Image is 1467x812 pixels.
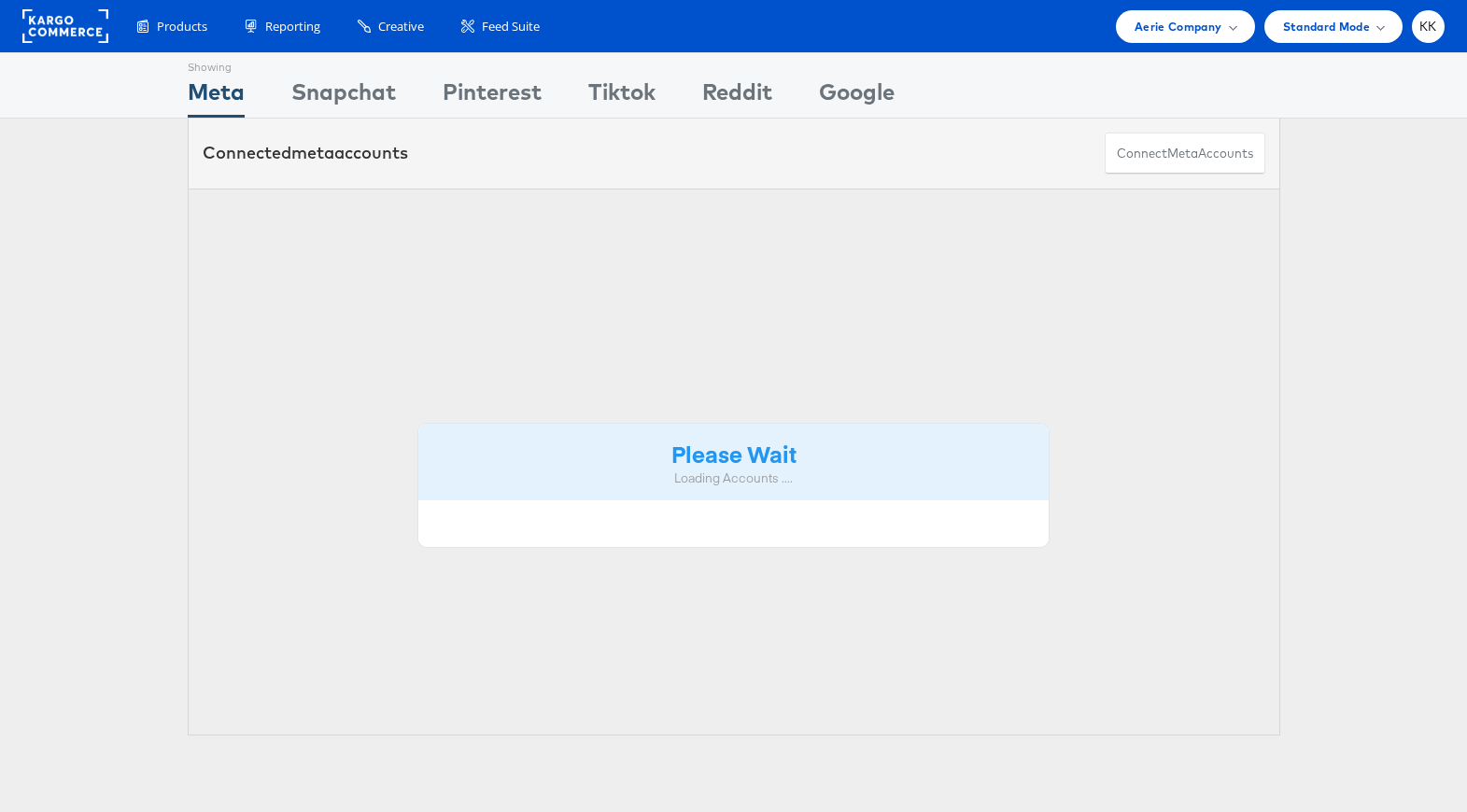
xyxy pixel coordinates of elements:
strong: Please Wait [671,438,797,469]
span: meta [1167,145,1198,162]
span: Feed Suite [482,18,540,35]
span: Reporting [265,18,320,35]
span: meta [291,142,334,163]
div: Snapchat [291,76,396,118]
button: ConnectmetaAccounts [1105,133,1265,175]
div: Google [819,76,895,118]
div: Pinterest [443,76,542,118]
span: Products [157,18,207,35]
div: Loading Accounts .... [432,469,1036,487]
div: Meta [188,76,245,118]
div: Tiktok [588,76,656,118]
div: Connected accounts [203,141,408,165]
span: Creative [378,18,424,35]
div: Reddit [702,76,772,118]
div: Showing [188,53,245,76]
span: Aerie Company [1135,17,1221,36]
span: KK [1419,21,1437,33]
span: Standard Mode [1283,17,1370,36]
